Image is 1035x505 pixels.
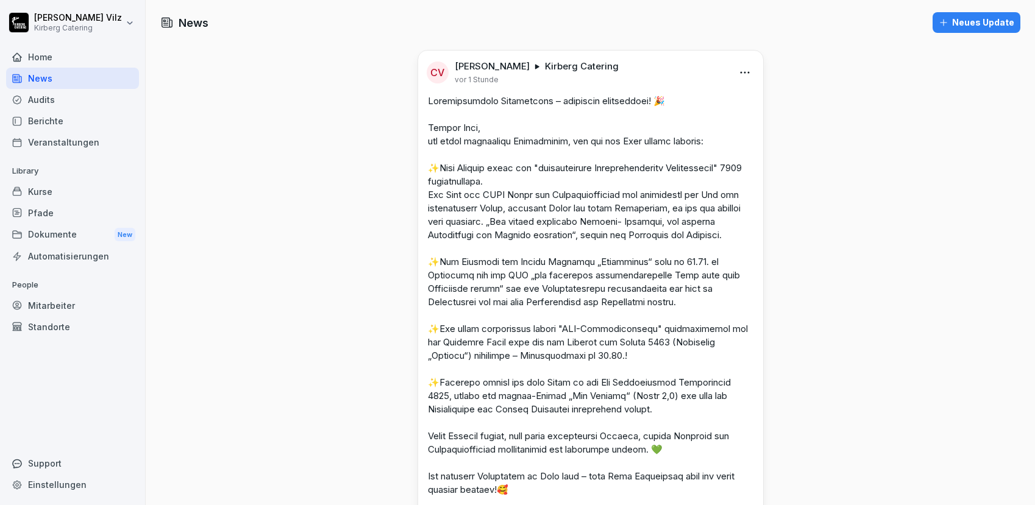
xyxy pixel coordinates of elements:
[939,16,1014,29] div: Neues Update
[6,474,139,495] a: Einstellungen
[34,13,122,23] p: [PERSON_NAME] Vilz
[6,181,139,202] a: Kurse
[179,15,208,31] h1: News
[455,60,530,72] p: [PERSON_NAME]
[6,275,139,295] p: People
[6,68,139,89] a: News
[6,110,139,132] a: Berichte
[6,224,139,246] div: Dokumente
[545,60,619,72] p: Kirberg Catering
[933,12,1020,33] button: Neues Update
[428,94,753,496] p: Loremipsumdolo Sitametcons – adipiscin elitseddoei! 🎉 Tempor Inci, utl etdol magnaaliqu Enimadmin...
[115,228,135,242] div: New
[6,46,139,68] a: Home
[6,161,139,181] p: Library
[427,62,449,83] div: CV
[6,202,139,224] a: Pfade
[6,245,139,267] a: Automatisierungen
[6,316,139,337] a: Standorte
[34,24,122,32] p: Kirberg Catering
[6,89,139,110] a: Audits
[6,224,139,246] a: DokumenteNew
[455,75,499,85] p: vor 1 Stunde
[6,453,139,474] div: Support
[6,132,139,153] a: Veranstaltungen
[6,295,139,316] a: Mitarbeiter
